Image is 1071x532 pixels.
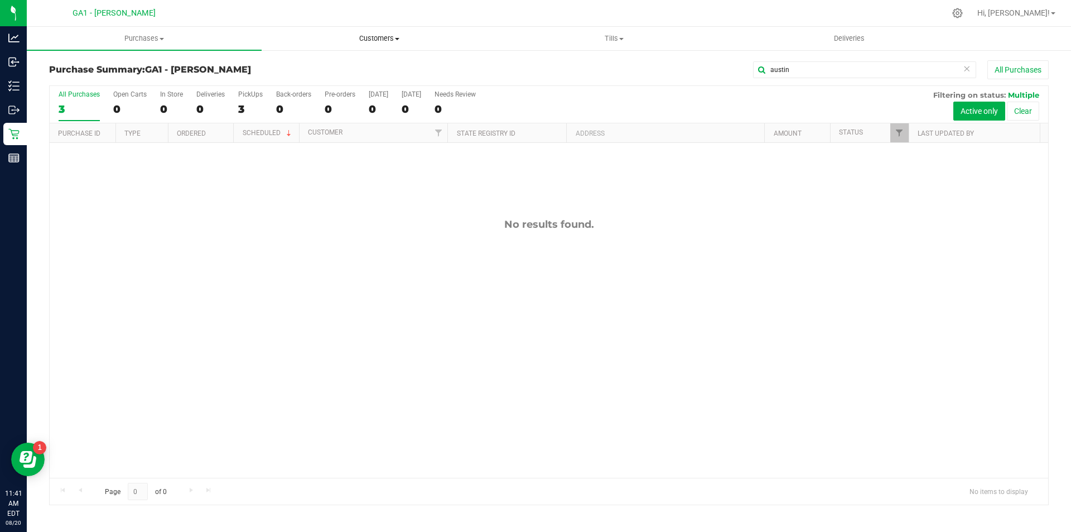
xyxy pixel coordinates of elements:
[951,8,964,18] div: Manage settings
[5,488,22,519] p: 11:41 AM EDT
[8,56,20,68] inline-svg: Inbound
[124,130,141,137] a: Type
[49,65,382,75] h3: Purchase Summary:
[243,129,293,137] a: Scheduled
[59,90,100,98] div: All Purchases
[145,64,251,75] span: GA1 - [PERSON_NAME]
[402,103,421,116] div: 0
[196,103,225,116] div: 0
[839,128,863,136] a: Status
[27,33,262,44] span: Purchases
[8,80,20,92] inline-svg: Inventory
[819,33,880,44] span: Deliveries
[933,90,1006,99] span: Filtering on status:
[59,103,100,116] div: 3
[918,130,974,137] a: Last Updated By
[238,103,263,116] div: 3
[325,90,355,98] div: Pre-orders
[58,130,100,137] a: Purchase ID
[5,519,22,527] p: 08/20
[953,102,1005,121] button: Active only
[276,90,311,98] div: Back-orders
[566,123,764,143] th: Address
[73,8,156,18] span: GA1 - [PERSON_NAME]
[753,61,976,78] input: Search Purchase ID, Original ID, State Registry ID or Customer Name...
[890,123,909,142] a: Filter
[369,103,388,116] div: 0
[429,123,447,142] a: Filter
[8,104,20,116] inline-svg: Outbound
[369,90,388,98] div: [DATE]
[95,483,176,500] span: Page of 0
[1007,102,1039,121] button: Clear
[325,103,355,116] div: 0
[262,33,496,44] span: Customers
[238,90,263,98] div: PickUps
[402,90,421,98] div: [DATE]
[196,90,225,98] div: Deliveries
[977,8,1050,17] span: Hi, [PERSON_NAME]!
[160,103,183,116] div: 0
[8,128,20,140] inline-svg: Retail
[27,27,262,50] a: Purchases
[160,90,183,98] div: In Store
[8,152,20,164] inline-svg: Reports
[11,443,45,476] iframe: Resource center
[276,103,311,116] div: 0
[435,90,476,98] div: Needs Review
[497,33,731,44] span: Tills
[177,130,206,137] a: Ordered
[8,32,20,44] inline-svg: Analytics
[963,61,971,76] span: Clear
[435,103,476,116] div: 0
[308,128,342,136] a: Customer
[113,103,147,116] div: 0
[1008,90,1039,99] span: Multiple
[262,27,496,50] a: Customers
[50,218,1048,231] div: No results found.
[113,90,147,98] div: Open Carts
[732,27,967,50] a: Deliveries
[774,130,802,137] a: Amount
[457,130,515,137] a: State Registry ID
[33,441,46,454] iframe: Resource center unread badge
[961,483,1037,500] span: No items to display
[987,60,1049,79] button: All Purchases
[496,27,731,50] a: Tills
